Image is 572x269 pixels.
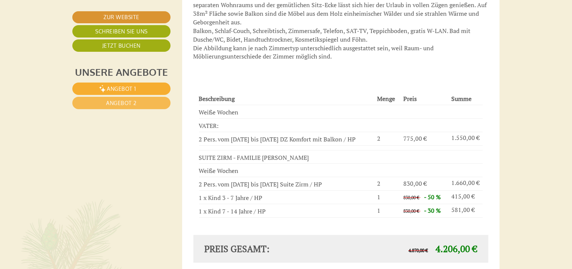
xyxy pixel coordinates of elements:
td: 1 [374,191,401,204]
td: 2 Pers. vom [DATE] bis [DATE] Suite Zirm / HP [199,177,374,191]
a: Zur Website [72,11,171,23]
td: 581,00 € [448,204,483,217]
span: 775,00 € [404,134,427,143]
span: 4.870,00 € [409,248,428,253]
a: Jetzt buchen [72,39,171,52]
div: Preis gesamt: [199,242,341,255]
span: 830,00 € [404,179,427,188]
span: 4.206,00 € [436,243,477,255]
td: 1 x Kind 3 - 7 Jahre / HP [199,191,374,204]
th: Preis [401,93,448,105]
a: Schreiben Sie uns [72,25,171,38]
button: Senden [252,198,295,211]
div: Guten Tag, wie können wir Ihnen helfen? [169,21,289,44]
span: Angebot 2 [106,100,137,106]
span: Angebot 1 [107,86,136,92]
span: - 30 % [424,206,441,215]
td: 1.550,00 € [448,132,483,145]
td: 1 [374,204,401,217]
div: Unsere Angebote [72,65,171,79]
td: 1 x Kind 7 - 14 Jahre / HP [199,204,374,217]
span: 830,00 € [404,208,419,214]
th: Menge [374,93,401,105]
span: 830,00 € [404,195,419,200]
th: Summe [448,93,483,105]
td: 1.660,00 € [448,177,483,191]
td: 2 [374,132,401,145]
td: 2 [374,177,401,191]
div: Sie [172,22,284,28]
th: Beschreibung [199,93,374,105]
td: VATER: [199,118,374,132]
span: - 50 % [424,193,441,201]
td: 2 Pers. vom [DATE] bis [DATE] DZ Komfort mit Balkon / HP [199,132,374,145]
div: Dienstag [129,6,167,19]
td: 415,00 € [448,191,483,204]
td: Weiße Wochen [199,105,374,119]
small: 15:14 [172,37,284,42]
td: Weiße Wochen [199,164,374,177]
td: SUITE ZIRM - FAMILIE [PERSON_NAME] [199,150,374,164]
